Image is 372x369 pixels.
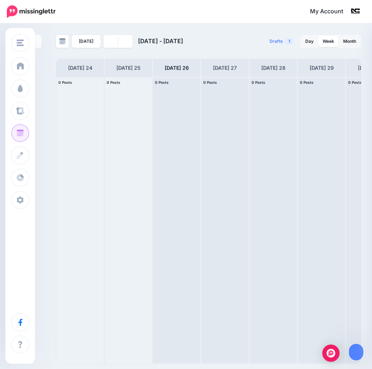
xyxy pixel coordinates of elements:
h4: [DATE] 24 [68,64,92,72]
span: 0 Posts [58,80,72,85]
span: Drafts [270,39,283,44]
span: 0 Posts [107,80,120,85]
span: 0 Posts [348,80,362,85]
div: Open Intercom Messenger [322,345,340,362]
span: 0 Posts [300,80,314,85]
a: My Account [303,3,361,20]
a: Week [318,36,338,47]
img: calendar-grey-darker.png [59,38,66,45]
span: [DATE] - [DATE] [138,37,183,45]
span: 0 Posts [203,80,217,85]
h4: [DATE] 25 [116,64,141,72]
a: Month [339,36,360,47]
img: Missinglettr [7,5,56,18]
a: Drafts1 [265,35,298,48]
a: Day [301,36,318,47]
h4: [DATE] 27 [213,64,237,72]
img: menu.png [17,40,24,46]
h4: [DATE] 26 [165,64,189,72]
h4: [DATE] 28 [261,64,285,72]
a: [DATE] [72,35,101,48]
span: 0 Posts [155,80,169,85]
span: 0 Posts [252,80,265,85]
h4: [DATE] 29 [310,64,334,72]
span: 1 [285,38,294,45]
